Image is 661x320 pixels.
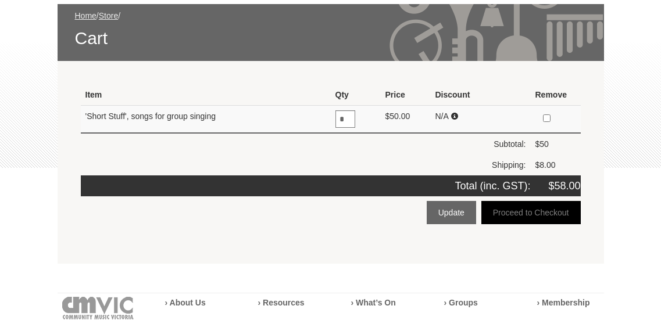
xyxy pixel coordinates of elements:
th: Price [381,84,431,106]
td: $50.00 [381,106,431,134]
td: $8.00 [531,154,581,175]
button: Proceed to Checkout [481,201,581,224]
td: $50 [531,133,581,154]
th: Item [81,84,331,106]
a: › Membership [537,298,590,307]
div: / / [75,10,587,49]
td: N/A [431,106,481,134]
button: Update [427,201,476,224]
th: Discount [431,84,481,106]
td: Shipping: [81,154,531,175]
a: › Groups [444,298,478,307]
td: Subtotal: [81,133,531,154]
th: Remove [531,84,581,106]
a: Home [75,11,97,20]
td: $58.00 [531,175,581,196]
a: › About Us [165,298,206,307]
span: Cart [75,27,587,49]
td: 'Short Stuff', songs for group singing [81,106,331,134]
a: › What’s On [351,298,396,307]
th: Qty [331,84,381,106]
a: Store [99,11,118,20]
td: Total (inc. GST): [81,175,531,196]
a: › Resources [258,298,305,307]
img: cmvic-logo-footer.png [62,297,134,319]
